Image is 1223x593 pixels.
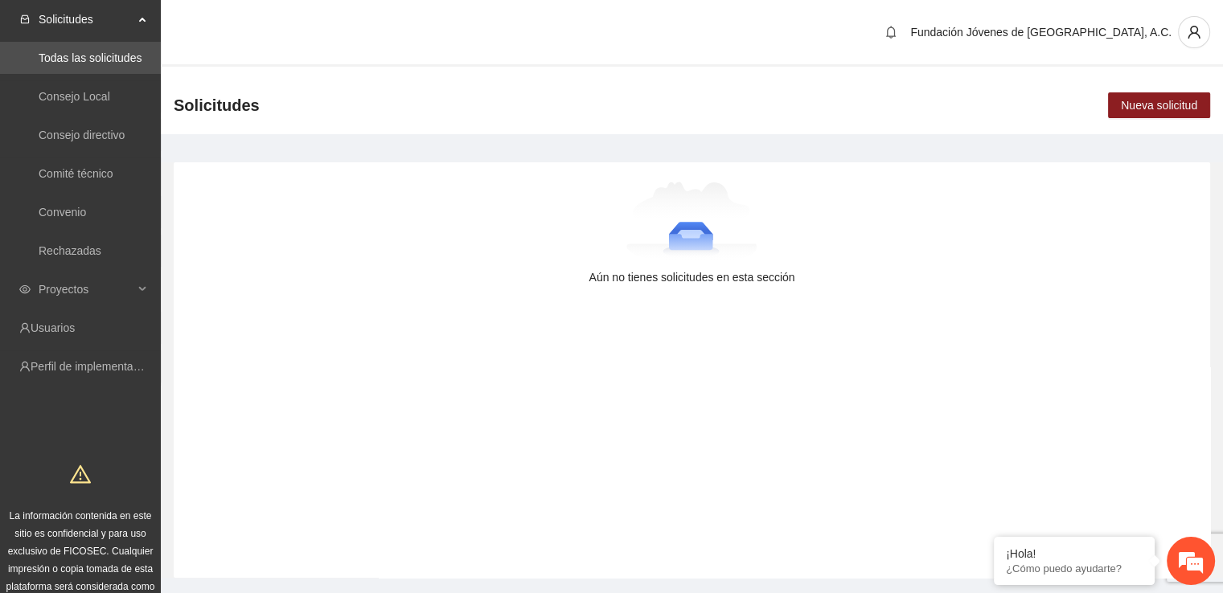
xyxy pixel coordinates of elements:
[626,182,757,262] img: Aún no tienes solicitudes en esta sección
[39,167,113,180] a: Comité técnico
[174,92,260,118] span: Solicitudes
[1006,547,1143,560] div: ¡Hola!
[39,206,86,219] a: Convenio
[1178,16,1210,48] button: user
[878,19,904,45] button: bell
[39,3,133,35] span: Solicitudes
[19,284,31,295] span: eye
[39,51,142,64] a: Todas las solicitudes
[70,464,91,485] span: warning
[39,273,133,305] span: Proyectos
[31,360,156,373] a: Perfil de implementadora
[879,26,903,39] span: bell
[1121,96,1197,114] span: Nueva solicitud
[910,26,1172,39] span: Fundación Jóvenes de [GEOGRAPHIC_DATA], A.C.
[31,321,75,334] a: Usuarios
[1108,92,1210,118] button: Nueva solicitud
[19,14,31,25] span: inbox
[199,268,1184,286] div: Aún no tienes solicitudes en esta sección
[39,129,125,141] a: Consejo directivo
[1179,25,1209,39] span: user
[39,244,101,257] a: Rechazadas
[39,90,110,103] a: Consejo Local
[1006,562,1143,575] p: ¿Cómo puedo ayudarte?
